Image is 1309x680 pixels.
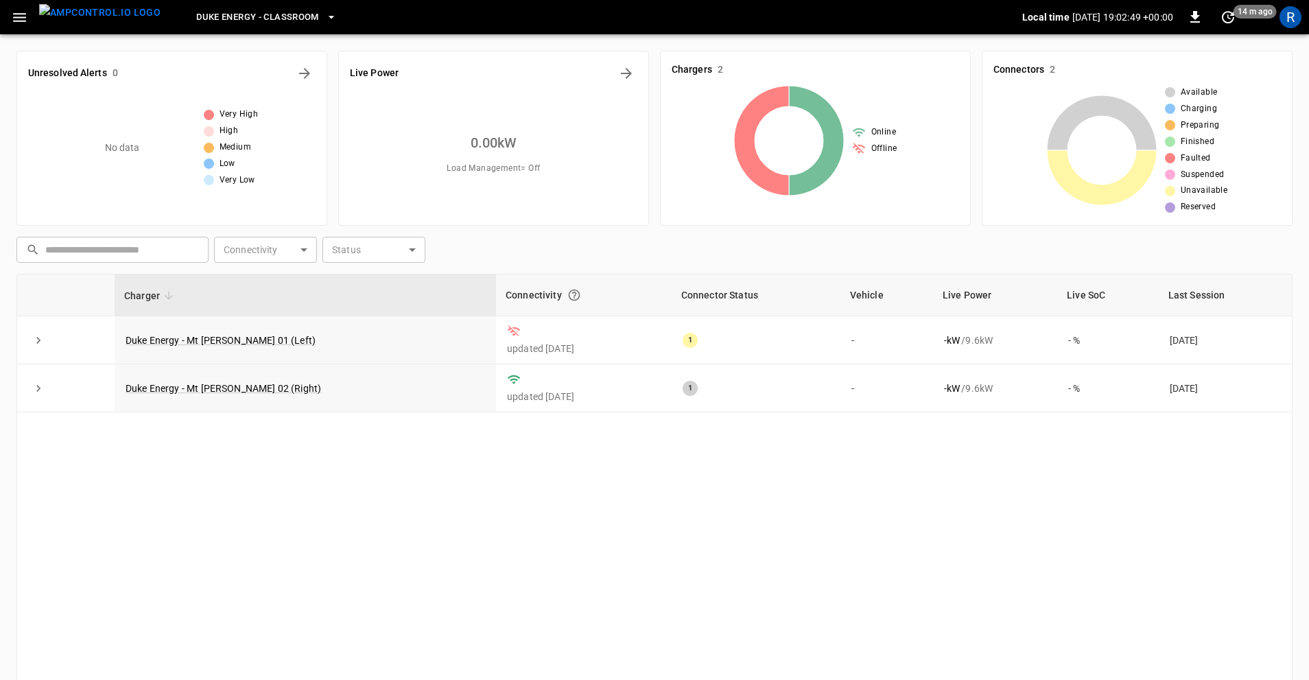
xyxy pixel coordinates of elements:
span: Very High [220,108,259,121]
span: Duke Energy - Classroom [196,10,319,25]
span: Finished [1181,135,1214,149]
p: updated [DATE] [507,342,661,355]
span: Medium [220,141,251,154]
td: - [840,316,933,364]
span: Charger [124,288,178,304]
div: 1 [683,381,698,396]
span: Online [871,126,896,139]
button: expand row [28,378,49,399]
td: - % [1057,316,1159,364]
h6: Unresolved Alerts [28,66,107,81]
button: Connection between the charger and our software. [562,283,587,307]
a: Duke Energy - Mt [PERSON_NAME] 02 (Right) [126,383,321,394]
h6: Connectors [993,62,1044,78]
span: Available [1181,86,1218,99]
span: 14 m ago [1234,5,1277,19]
p: - kW [944,382,960,395]
div: / 9.6 kW [944,333,1046,347]
h6: 2 [718,62,723,78]
span: Very Low [220,174,255,187]
h6: 0.00 kW [471,132,517,154]
th: Vehicle [840,274,933,316]
span: High [220,124,239,138]
td: [DATE] [1159,364,1292,412]
p: No data [105,141,140,155]
td: - % [1057,364,1159,412]
th: Live SoC [1057,274,1159,316]
span: Faulted [1181,152,1211,165]
a: Duke Energy - Mt [PERSON_NAME] 01 (Left) [126,335,316,346]
span: Load Management = Off [447,162,540,176]
span: Unavailable [1181,184,1227,198]
th: Live Power [933,274,1057,316]
h6: 0 [113,66,118,81]
img: ampcontrol.io logo [39,4,161,21]
span: Reserved [1181,200,1216,214]
td: [DATE] [1159,316,1292,364]
td: - [840,364,933,412]
th: Last Session [1159,274,1292,316]
div: Connectivity [506,283,662,307]
p: [DATE] 19:02:49 +00:00 [1072,10,1173,24]
p: - kW [944,333,960,347]
span: Preparing [1181,119,1220,132]
div: profile-icon [1279,6,1301,28]
th: Connector Status [672,274,840,316]
button: Duke Energy - Classroom [191,4,342,31]
span: Charging [1181,102,1217,116]
span: Suspended [1181,168,1225,182]
button: set refresh interval [1217,6,1239,28]
button: All Alerts [294,62,316,84]
p: updated [DATE] [507,390,661,403]
button: Energy Overview [615,62,637,84]
h6: 2 [1050,62,1055,78]
span: Low [220,157,235,171]
button: expand row [28,330,49,351]
p: Local time [1022,10,1070,24]
div: 1 [683,333,698,348]
h6: Chargers [672,62,712,78]
div: / 9.6 kW [944,382,1046,395]
h6: Live Power [350,66,399,81]
span: Offline [871,142,897,156]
